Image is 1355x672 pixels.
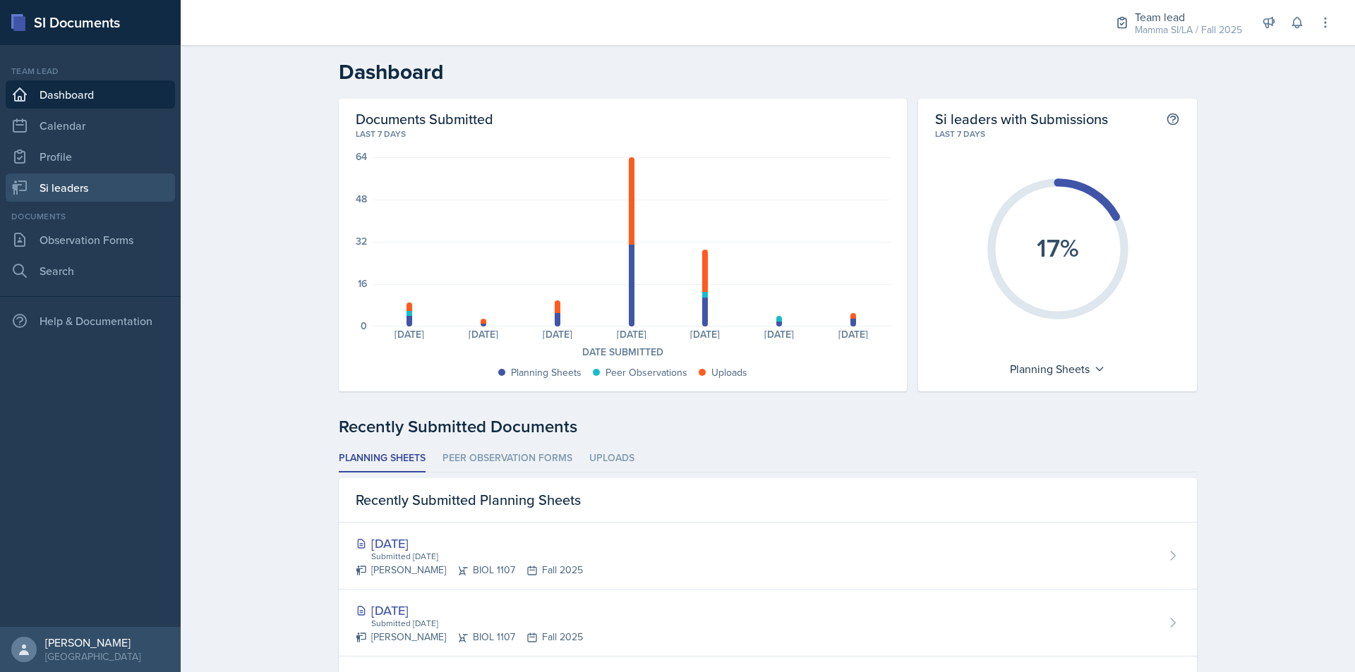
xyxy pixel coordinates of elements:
li: Uploads [589,445,634,472]
div: [DATE] [356,601,583,620]
div: Uploads [711,365,747,380]
div: Recently Submitted Planning Sheets [339,478,1197,523]
a: Calendar [6,111,175,140]
a: Observation Forms [6,226,175,254]
div: [PERSON_NAME] BIOL 1107 Fall 2025 [356,630,583,644]
a: [DATE] Submitted [DATE] [PERSON_NAME]BIOL 1107Fall 2025 [339,589,1197,656]
div: Team lead [6,65,175,78]
div: Documents [6,210,175,223]
div: [GEOGRAPHIC_DATA] [45,649,140,664]
div: Last 7 days [935,128,1180,140]
div: [DATE] [817,329,891,339]
div: Last 7 days [356,128,890,140]
a: Search [6,257,175,285]
div: Planning Sheets [1003,358,1112,380]
h2: Dashboard [339,59,1197,85]
div: 0 [361,321,367,331]
div: [PERSON_NAME] BIOL 1107 Fall 2025 [356,563,583,578]
div: [DATE] [594,329,668,339]
div: Planning Sheets [511,365,582,380]
div: Team lead [1135,8,1242,25]
div: Date Submitted [356,345,890,360]
div: Submitted [DATE] [370,617,583,630]
div: [DATE] [668,329,742,339]
a: Profile [6,142,175,171]
div: Peer Observations [606,365,687,380]
div: [DATE] [521,329,595,339]
div: 32 [356,236,367,246]
li: Peer Observation Forms [442,445,572,472]
div: Help & Documentation [6,307,175,335]
div: [DATE] [447,329,521,339]
div: 16 [358,279,367,288]
div: Mamma SI/LA / Fall 2025 [1135,23,1242,37]
div: [PERSON_NAME] [45,635,140,649]
div: 64 [356,152,367,161]
h2: Documents Submitted [356,110,890,128]
div: [DATE] [373,329,447,339]
div: Recently Submitted Documents [339,414,1197,439]
div: [DATE] [742,329,817,339]
a: Dashboard [6,80,175,109]
a: Si leaders [6,173,175,202]
div: [DATE] [356,534,583,553]
a: [DATE] Submitted [DATE] [PERSON_NAME]BIOL 1107Fall 2025 [339,523,1197,589]
text: 17% [1037,229,1079,266]
li: Planning Sheets [339,445,426,472]
div: 48 [356,194,367,204]
h2: Si leaders with Submissions [935,110,1108,128]
div: Submitted [DATE] [370,550,583,563]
